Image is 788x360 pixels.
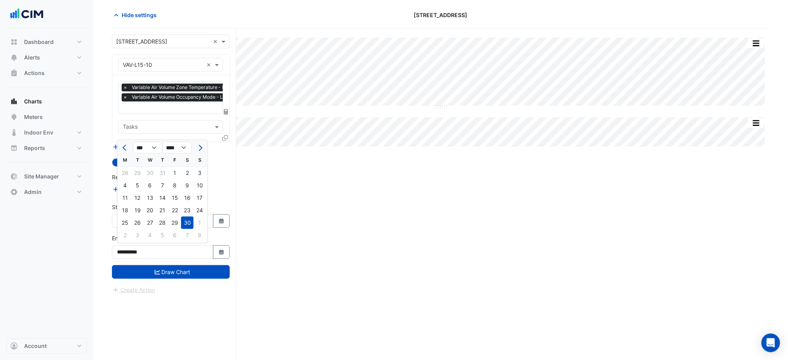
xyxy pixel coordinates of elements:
button: Indoor Env [6,125,87,140]
div: 11 [119,192,131,204]
div: Wednesday, October 30, 2024 [144,167,156,179]
div: 7 [181,229,194,241]
button: Admin [6,184,87,200]
span: Meters [24,113,43,121]
div: 22 [169,204,181,217]
div: Wednesday, November 6, 2024 [144,179,156,192]
app-icon: Actions [10,69,18,77]
div: Thursday, November 21, 2024 [156,204,169,217]
div: 1 [194,217,206,229]
div: Monday, December 2, 2024 [119,229,131,241]
div: 19 [131,204,144,217]
div: Saturday, November 9, 2024 [181,179,194,192]
button: Site Manager [6,169,87,184]
div: Thursday, December 5, 2024 [156,229,169,241]
div: 25 [119,217,131,229]
div: 7 [156,179,169,192]
div: T [131,154,144,166]
div: Saturday, November 23, 2024 [181,204,194,217]
select: Select year [162,142,192,154]
div: Wednesday, December 4, 2024 [144,229,156,241]
div: Wednesday, November 27, 2024 [144,217,156,229]
button: Account [6,338,87,354]
div: Friday, November 29, 2024 [169,217,181,229]
button: Next month [195,142,204,154]
span: Alerts [24,54,40,61]
button: Meters [6,109,87,125]
div: Monday, November 25, 2024 [119,217,131,229]
app-icon: Reports [10,144,18,152]
span: Actions [24,69,45,77]
button: Actions [6,65,87,81]
div: Tuesday, November 5, 2024 [131,179,144,192]
div: Tuesday, November 12, 2024 [131,192,144,204]
div: 21 [156,204,169,217]
div: Wednesday, November 13, 2024 [144,192,156,204]
div: W [144,154,156,166]
div: 30 [144,167,156,179]
div: Friday, December 6, 2024 [169,229,181,241]
div: Sunday, November 24, 2024 [194,204,206,217]
div: Tuesday, December 3, 2024 [131,229,144,241]
span: Clear [213,37,220,45]
span: Account [24,342,47,350]
div: 1 [169,167,181,179]
div: Thursday, November 14, 2024 [156,192,169,204]
div: F [169,154,181,166]
select: Select month [133,142,162,154]
div: Monday, November 11, 2024 [119,192,131,204]
div: S [194,154,206,166]
div: 31 [156,167,169,179]
div: Sunday, November 3, 2024 [194,167,206,179]
div: 15 [169,192,181,204]
div: 28 [156,217,169,229]
div: Thursday, October 31, 2024 [156,167,169,179]
span: Clear [206,61,213,69]
span: Variable Air Volume Occupancy Mode - L15, VAV-L15-10 [130,93,257,101]
button: More Options [748,38,764,48]
div: 9 [181,179,194,192]
label: Start Date [112,203,138,211]
span: Site Manager [24,173,59,180]
label: End Date [112,234,135,242]
div: 13 [144,192,156,204]
span: Indoor Env [24,129,53,136]
div: 8 [194,229,206,241]
div: Monday, November 4, 2024 [119,179,131,192]
div: Saturday, November 30, 2024 [181,217,194,229]
div: 4 [119,179,131,192]
div: 17 [194,192,206,204]
div: 29 [131,167,144,179]
div: M [119,154,131,166]
app-escalated-ticket-create-button: Please draw the charts first [112,286,156,292]
div: 3 [194,167,206,179]
button: More Options [748,118,764,128]
div: Sunday, December 8, 2024 [194,229,206,241]
button: Dashboard [6,34,87,50]
div: T [156,154,169,166]
div: 10 [194,179,206,192]
span: Clone Favourites and Tasks from this Equipment to other Equipment [222,135,228,141]
app-icon: Alerts [10,54,18,61]
div: Saturday, November 16, 2024 [181,192,194,204]
div: 16 [181,192,194,204]
div: 3 [131,229,144,241]
span: Charts [24,98,42,105]
div: 6 [169,229,181,241]
div: 2 [181,167,194,179]
div: Thursday, November 28, 2024 [156,217,169,229]
div: 5 [156,229,169,241]
div: 2 [119,229,131,241]
div: 12 [131,192,144,204]
div: 20 [144,204,156,217]
div: S [181,154,194,166]
div: 6 [144,179,156,192]
div: 18 [119,204,131,217]
button: Alerts [6,50,87,65]
div: Open Intercom Messenger [762,334,780,352]
div: 28 [119,167,131,179]
div: Tasks [122,122,138,133]
div: 30 [181,217,194,229]
div: 8 [169,179,181,192]
span: Hide settings [122,11,157,19]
